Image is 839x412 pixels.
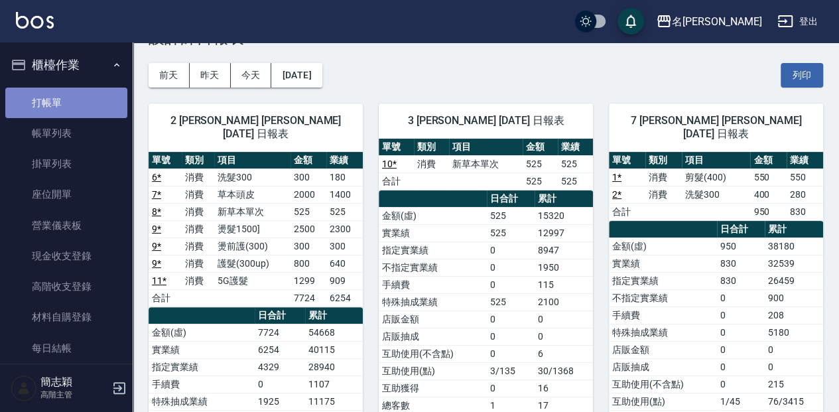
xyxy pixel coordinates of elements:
td: 特殊抽成業績 [149,393,255,410]
td: 525 [558,172,593,190]
td: 6254 [326,289,363,307]
td: 護髮(300up) [214,255,290,272]
td: 4329 [255,358,305,376]
td: 11175 [305,393,363,410]
td: 115 [535,276,593,293]
td: 0 [717,358,765,376]
td: 特殊抽成業績 [609,324,717,341]
td: 0 [255,376,305,393]
td: 指定實業績 [609,272,717,289]
td: 2100 [535,293,593,310]
td: 525 [558,155,593,172]
td: 900 [765,289,823,307]
td: 消費 [182,272,215,289]
button: save [617,8,644,34]
td: 互助使用(點) [379,362,487,379]
td: 3/135 [487,362,535,379]
td: 1299 [290,272,327,289]
td: 0 [487,259,535,276]
td: 店販金額 [379,310,487,328]
td: 0 [487,276,535,293]
button: 昨天 [190,63,231,88]
img: Person [11,375,37,401]
a: 材料自購登錄 [5,302,127,332]
td: 550 [750,169,787,186]
a: 每日結帳 [5,333,127,364]
td: 0 [765,358,823,376]
td: 剪髮(400) [682,169,751,186]
td: 0 [535,310,593,328]
th: 項目 [449,139,523,156]
th: 類別 [182,152,215,169]
td: 店販金額 [609,341,717,358]
td: 消費 [414,155,449,172]
td: 手續費 [379,276,487,293]
td: 280 [787,186,823,203]
td: 1/45 [717,393,765,410]
a: 帳單列表 [5,118,127,149]
td: 0 [487,379,535,397]
th: 業績 [326,152,363,169]
td: 525 [487,293,535,310]
button: 名[PERSON_NAME] [651,8,767,35]
table: a dense table [379,139,593,190]
td: 店販抽成 [609,358,717,376]
td: 12997 [535,224,593,241]
td: 不指定實業績 [609,289,717,307]
td: 0 [717,307,765,324]
td: 金額(虛) [379,207,487,224]
td: 消費 [182,238,215,255]
td: 洗髮300 [214,169,290,186]
td: 38180 [765,238,823,255]
td: 消費 [645,186,682,203]
td: 草本頭皮 [214,186,290,203]
th: 單號 [149,152,182,169]
td: 525 [487,207,535,224]
td: 金額(虛) [609,238,717,255]
td: 指定實業績 [149,358,255,376]
td: 28940 [305,358,363,376]
td: 互助獲得 [379,379,487,397]
td: 800 [290,255,327,272]
a: 座位開單 [5,179,127,210]
th: 單號 [379,139,414,156]
td: 消費 [182,220,215,238]
td: 實業績 [609,255,717,272]
td: 76/3415 [765,393,823,410]
th: 累計 [305,307,363,324]
td: 15320 [535,207,593,224]
button: [DATE] [271,63,322,88]
td: 金額(虛) [149,324,255,341]
td: 2000 [290,186,327,203]
div: 名[PERSON_NAME] [672,13,761,30]
td: 525 [290,203,327,220]
a: 打帳單 [5,88,127,118]
td: 手續費 [609,307,717,324]
th: 金額 [750,152,787,169]
a: 高階收支登錄 [5,271,127,302]
th: 項目 [214,152,290,169]
td: 0 [487,328,535,345]
th: 日合計 [255,307,305,324]
th: 業績 [558,139,593,156]
td: 550 [787,169,823,186]
td: 950 [717,238,765,255]
td: 互助使用(點) [609,393,717,410]
td: 525 [523,172,558,190]
td: 300 [290,238,327,255]
th: 日合計 [487,190,535,208]
td: 消費 [182,203,215,220]
th: 單號 [609,152,645,169]
td: 830 [717,272,765,289]
button: 登出 [772,9,823,34]
img: Logo [16,12,54,29]
td: 40115 [305,341,363,358]
td: 0 [765,341,823,358]
td: 消費 [182,255,215,272]
td: 5180 [765,324,823,341]
td: 8947 [535,241,593,259]
a: 營業儀表板 [5,210,127,241]
td: 26459 [765,272,823,289]
button: 列印 [781,63,823,88]
button: 今天 [231,63,272,88]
